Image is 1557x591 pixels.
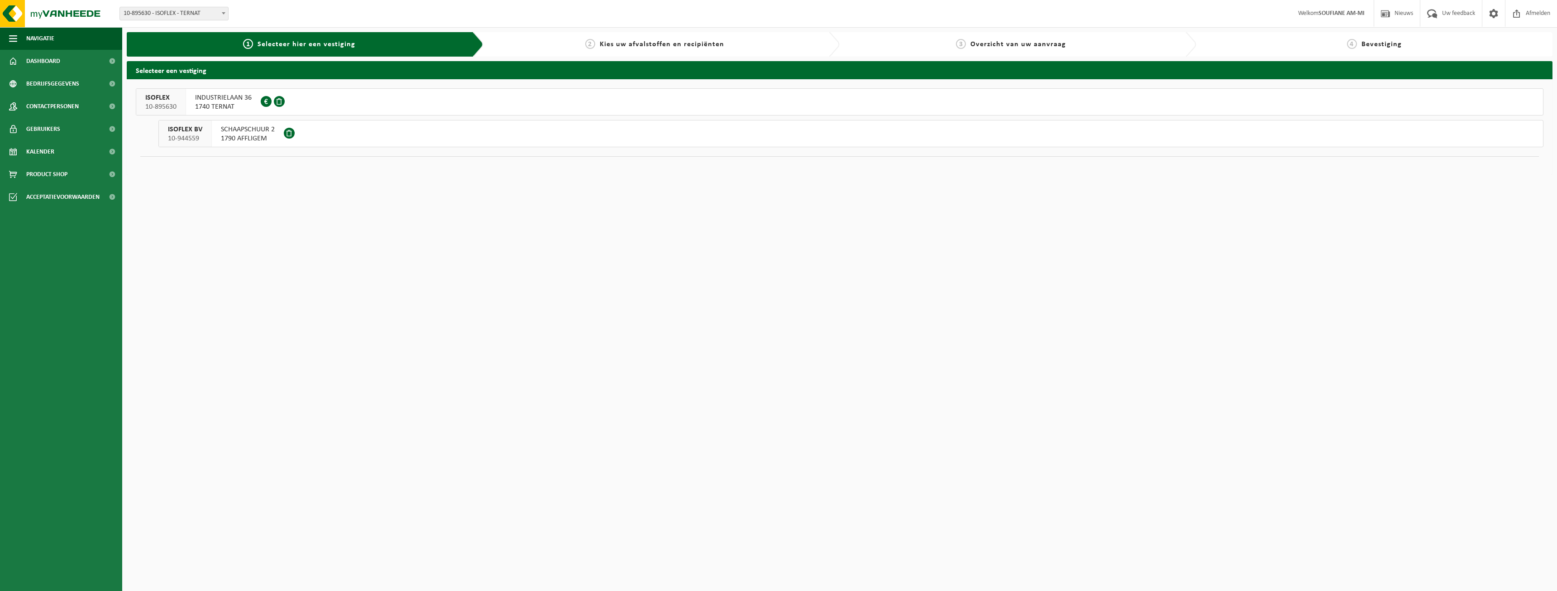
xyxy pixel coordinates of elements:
span: Product Shop [26,163,67,186]
h2: Selecteer een vestiging [127,61,1552,79]
span: INDUSTRIELAAN 36 [195,93,252,102]
span: 3 [956,39,966,49]
span: 10-895630 [145,102,177,111]
span: Gebruikers [26,118,60,140]
span: 2 [585,39,595,49]
span: Kies uw afvalstoffen en recipiënten [600,41,724,48]
span: ISOFLEX [145,93,177,102]
span: ISOFLEX BV [168,125,202,134]
span: 10-895630 - ISOFLEX - TERNAT [119,7,229,20]
span: Selecteer hier een vestiging [258,41,355,48]
strong: SOUFIANE AM-MI [1318,10,1365,17]
span: Kalender [26,140,54,163]
span: 4 [1347,39,1357,49]
span: 1790 AFFLIGEM [221,134,275,143]
button: ISOFLEX 10-895630 INDUSTRIELAAN 361740 TERNAT [136,88,1543,115]
span: Bedrijfsgegevens [26,72,79,95]
span: Dashboard [26,50,60,72]
span: 1740 TERNAT [195,102,252,111]
span: 10-895630 - ISOFLEX - TERNAT [120,7,228,20]
span: Acceptatievoorwaarden [26,186,100,208]
span: 10-944559 [168,134,202,143]
span: 1 [243,39,253,49]
span: Bevestiging [1361,41,1402,48]
button: ISOFLEX BV 10-944559 SCHAAPSCHUUR 21790 AFFLIGEM [158,120,1543,147]
span: Contactpersonen [26,95,79,118]
span: Navigatie [26,27,54,50]
span: Overzicht van uw aanvraag [970,41,1066,48]
span: SCHAAPSCHUUR 2 [221,125,275,134]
